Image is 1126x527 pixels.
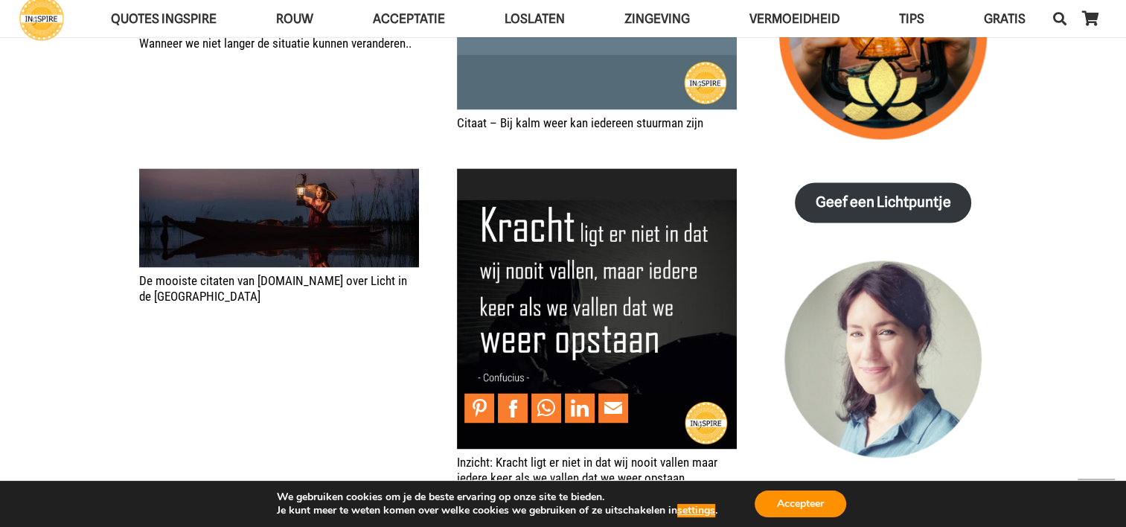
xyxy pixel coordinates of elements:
[139,36,412,51] a: Wanneer we niet langer de situatie kunnen veranderen..
[598,393,632,423] li: Email This
[464,393,494,423] a: Pin to Pinterest
[531,393,561,423] a: Share to WhatsApp
[498,393,528,423] a: Share to Facebook
[111,11,217,26] span: QUOTES INGSPIRE
[598,393,628,423] a: Mail to Email This
[755,491,846,517] button: Accepteer
[457,168,737,448] img: Spreuk: Kracht ligt er niet in dat wij nooit vallen maar iedere keer als we vallen dat we weer op...
[749,11,839,26] span: VERMOEIDHEID
[624,11,690,26] span: Zingeving
[373,11,445,26] span: Acceptatie
[565,393,595,423] a: Share to LinkedIn
[677,504,715,517] button: settings
[457,455,717,485] a: Inzicht: Kracht ligt er niet in dat wij nooit vallen maar iedere keer als we vallen dat we weer o...
[565,393,598,423] li: LinkedIn
[464,393,498,423] li: Pinterest
[531,393,565,423] li: WhatsApp
[457,168,737,448] a: Inzicht: Kracht ligt er niet in dat wij nooit vallen maar iedere keer als we vallen dat we weer o...
[276,11,313,26] span: ROUW
[139,168,419,266] img: Lichtpuntjes spreuken rouwverwerking voor steun in verdrietige moeilijke tijden van ingspire.nl
[899,11,924,26] span: TIPS
[457,115,703,130] a: Citaat – Bij kalm weer kan iedereen stuurman zijn
[779,261,987,468] img: Inge Geertzen - schrijfster Ingspire.nl, markteer en handmassage therapeut
[277,491,717,504] p: We gebruiken cookies om je de beste ervaring op onze site te bieden.
[816,194,951,211] strong: Geef een Lichtpuntje
[277,504,717,517] p: Je kunt meer te weten komen over welke cookies we gebruiken of ze uitschakelen in .
[984,11,1026,26] span: GRATIS
[1078,479,1115,516] a: Terug naar top
[505,11,565,26] span: Loslaten
[795,182,971,223] a: Geef een Lichtpuntje
[498,393,531,423] li: Facebook
[139,168,419,266] a: De mooiste citaten van ingspire.nl over Licht in de Duisternis
[139,273,407,303] a: De mooiste citaten van [DOMAIN_NAME] over Licht in de [GEOGRAPHIC_DATA]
